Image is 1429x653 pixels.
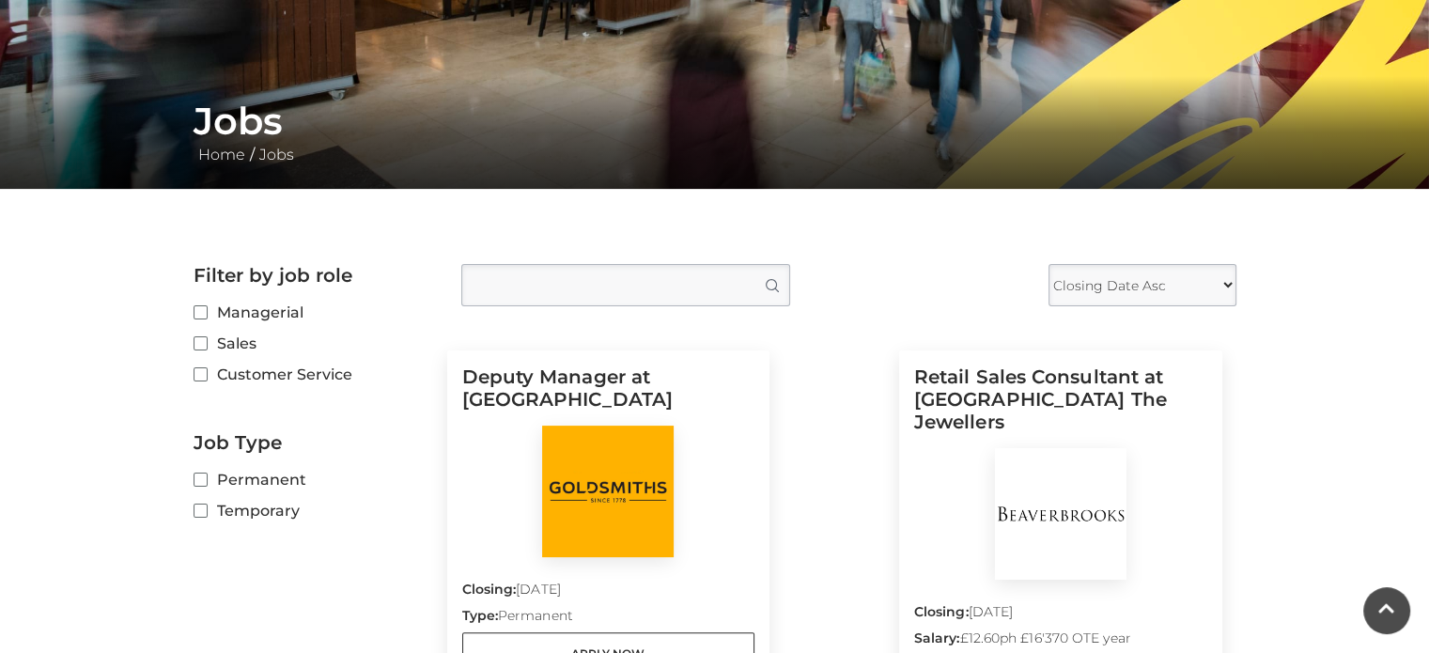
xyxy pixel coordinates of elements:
[194,431,433,454] h2: Job Type
[194,363,433,386] label: Customer Service
[462,606,755,632] p: Permanent
[914,602,1207,629] p: [DATE]
[914,630,960,646] strong: Salary:
[914,603,969,620] strong: Closing:
[462,607,498,624] strong: Type:
[462,365,755,426] h5: Deputy Manager at [GEOGRAPHIC_DATA]
[914,365,1207,448] h5: Retail Sales Consultant at [GEOGRAPHIC_DATA] The Jewellers
[462,580,755,606] p: [DATE]
[194,468,433,491] label: Permanent
[194,99,1236,144] h1: Jobs
[462,581,517,598] strong: Closing:
[194,499,433,522] label: Temporary
[179,99,1250,166] div: /
[194,332,433,355] label: Sales
[255,146,299,163] a: Jobs
[194,301,433,324] label: Managerial
[542,426,674,557] img: Goldsmiths
[194,146,250,163] a: Home
[194,264,433,287] h2: Filter by job role
[995,448,1126,580] img: BeaverBrooks The Jewellers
